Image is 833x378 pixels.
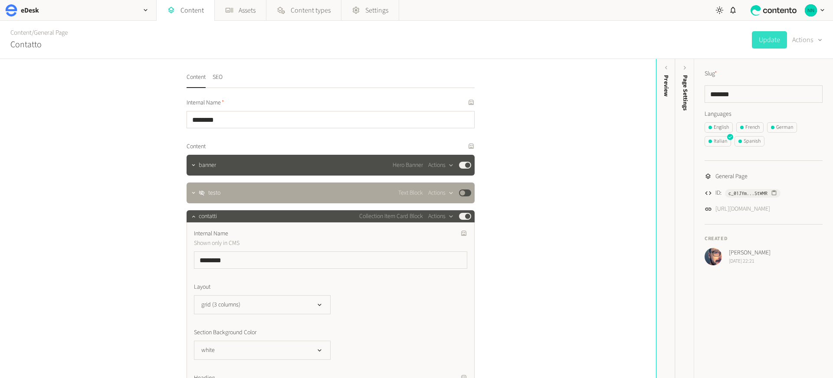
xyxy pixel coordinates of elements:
[428,211,454,222] button: Actions
[428,188,454,198] button: Actions
[735,136,764,147] button: Spanish
[705,136,731,147] button: Italian
[738,137,761,145] div: Spanish
[21,5,39,16] h2: eDesk
[792,31,823,49] button: Actions
[194,283,210,292] span: Layout
[715,205,770,214] a: [URL][DOMAIN_NAME]
[662,75,671,97] div: Preview
[365,5,388,16] span: Settings
[736,122,764,133] button: French
[10,38,42,51] h2: Contatto
[194,328,256,337] span: Section Background Color
[194,341,331,360] button: white
[199,212,217,221] span: contatti
[725,189,781,198] button: c_01JYm...StWMR
[708,137,727,145] div: Italian
[729,257,771,265] span: [DATE] 22:21
[34,28,68,37] a: General Page
[32,28,34,37] span: /
[729,248,771,257] span: [PERSON_NAME]
[291,5,331,16] span: Content types
[708,124,729,131] div: English
[705,122,733,133] button: English
[705,248,722,265] img: Josh Angell
[428,160,454,170] button: Actions
[194,295,331,314] button: grid (3 columns)
[705,235,823,243] h4: Created
[213,73,223,88] button: SEO
[187,73,206,88] button: Content
[194,229,228,238] span: Internal Name
[398,189,423,198] span: Text Block
[187,142,206,151] span: Content
[705,110,823,119] label: Languages
[208,189,220,198] span: testo
[728,189,767,197] span: c_01JYm...StWMR
[705,69,717,78] label: Slug
[187,98,224,108] span: Internal Name
[715,189,721,198] span: ID:
[194,238,391,248] p: Shown only in CMS
[393,161,423,170] span: Hero Banner
[767,122,797,133] button: German
[10,28,32,37] a: Content
[5,4,17,16] img: eDesk
[359,212,423,221] span: Collection Item Card Block
[199,161,216,170] span: banner
[805,4,817,16] img: Nikola Nikolov
[740,124,760,131] div: French
[771,124,793,131] div: German
[681,75,690,111] span: Page Settings
[752,31,787,49] button: Update
[715,172,748,181] span: General Page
